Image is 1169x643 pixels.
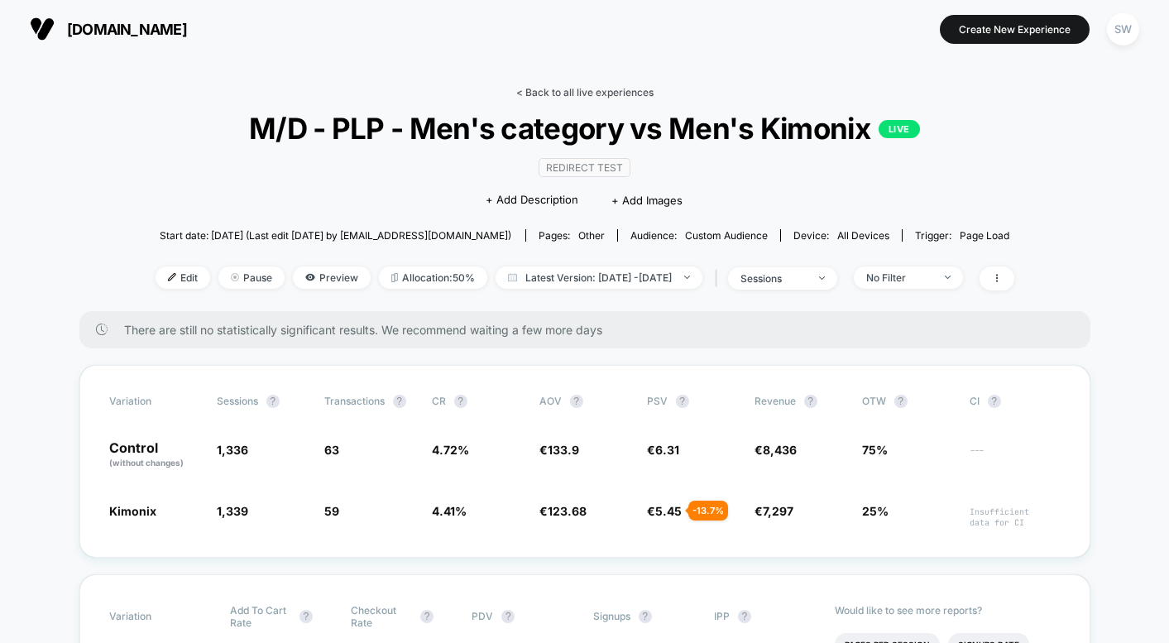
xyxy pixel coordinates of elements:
span: Device: [780,229,902,242]
span: 5.45 [655,504,682,518]
img: rebalance [391,273,398,282]
span: OTW [862,395,953,408]
span: 25% [862,504,889,518]
div: SW [1107,13,1139,46]
span: Add To Cart Rate [230,604,291,629]
button: Create New Experience [940,15,1090,44]
span: Sessions [217,395,258,407]
button: [DOMAIN_NAME] [25,16,192,42]
button: ? [639,610,652,623]
span: € [647,504,682,518]
button: ? [676,395,689,408]
img: calendar [508,273,517,281]
span: Start date: [DATE] (Last edit [DATE] by [EMAIL_ADDRESS][DOMAIN_NAME]) [160,229,511,242]
span: other [578,229,605,242]
span: Signups [593,610,630,622]
span: Revenue [755,395,796,407]
span: Variation [109,604,200,629]
div: Audience: [630,229,768,242]
img: end [819,276,825,280]
div: Trigger: [915,229,1009,242]
span: 6.31 [655,443,679,457]
span: Page Load [960,229,1009,242]
span: Latest Version: [DATE] - [DATE] [496,266,702,289]
span: [DOMAIN_NAME] [67,21,187,38]
div: - 13.7 % [688,501,728,521]
img: end [231,273,239,281]
span: 8,436 [763,443,797,457]
button: ? [570,395,583,408]
span: There are still no statistically significant results. We recommend waiting a few more days [124,323,1057,337]
span: € [647,443,679,457]
button: ? [454,395,467,408]
span: Pause [218,266,285,289]
div: No Filter [866,271,932,284]
p: LIVE [879,120,920,138]
span: IPP [714,610,730,622]
span: € [539,443,579,457]
img: end [945,276,951,279]
button: ? [988,395,1001,408]
span: Variation [109,395,200,408]
span: all devices [837,229,889,242]
button: ? [299,610,313,623]
button: ? [266,395,280,408]
span: € [539,504,587,518]
span: Preview [293,266,371,289]
span: + Add Images [611,194,683,207]
button: ? [894,395,908,408]
span: € [755,504,793,518]
span: + Add Description [486,192,578,209]
p: Control [109,441,200,469]
button: ? [420,610,434,623]
span: (without changes) [109,458,184,468]
span: 75% [862,443,888,457]
img: edit [168,273,176,281]
span: AOV [539,395,562,407]
a: < Back to all live experiences [516,86,654,98]
span: CI [970,395,1061,408]
span: 7,297 [763,504,793,518]
p: Would like to see more reports? [835,604,1061,617]
div: Pages: [539,229,605,242]
span: Edit [156,266,210,289]
span: --- [970,445,1061,469]
span: Redirect Test [539,158,630,177]
button: ? [738,610,751,623]
div: sessions [740,272,807,285]
img: end [684,276,690,279]
span: 133.9 [548,443,579,457]
button: ? [501,610,515,623]
span: 4.72 % [432,443,469,457]
span: | [711,266,728,290]
span: Allocation: 50% [379,266,487,289]
img: Visually logo [30,17,55,41]
span: PSV [647,395,668,407]
span: 123.68 [548,504,587,518]
span: Custom Audience [685,229,768,242]
span: 1,336 [217,443,248,457]
span: Kimonix [109,504,156,518]
span: 59 [324,504,339,518]
span: 63 [324,443,339,457]
span: 1,339 [217,504,248,518]
span: Insufficient data for CI [970,506,1061,528]
span: 4.41 % [432,504,467,518]
span: Checkout Rate [351,604,412,629]
button: SW [1102,12,1144,46]
span: PDV [472,610,493,622]
span: € [755,443,797,457]
span: CR [432,395,446,407]
span: Transactions [324,395,385,407]
button: ? [393,395,406,408]
button: ? [804,395,817,408]
span: M/D - PLP - Men's category vs Men's Kimonix [198,111,970,146]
